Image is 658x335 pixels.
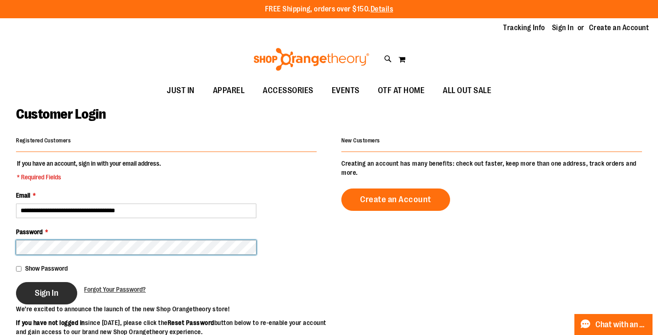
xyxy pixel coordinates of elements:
a: Details [371,5,393,13]
span: Password [16,228,42,236]
strong: New Customers [341,137,380,144]
span: ALL OUT SALE [443,80,491,101]
span: Chat with an Expert [595,320,647,329]
span: Forgot Your Password? [84,286,146,293]
span: Customer Login [16,106,106,122]
strong: If you have not logged in [16,319,85,326]
span: EVENTS [332,80,360,101]
button: Chat with an Expert [574,314,653,335]
span: ACCESSORIES [263,80,313,101]
a: Forgot Your Password? [84,285,146,294]
img: Shop Orangetheory [252,48,371,71]
a: Sign In [552,23,574,33]
span: Email [16,192,30,199]
strong: Registered Customers [16,137,71,144]
span: OTF AT HOME [378,80,425,101]
span: Sign In [35,288,58,298]
span: JUST IN [167,80,195,101]
a: Create an Account [589,23,649,33]
span: * Required Fields [17,173,161,182]
p: FREE Shipping, orders over $150. [265,4,393,15]
span: APPAREL [213,80,245,101]
strong: Reset Password [168,319,214,326]
p: Creating an account has many benefits: check out faster, keep more than one address, track orders... [341,159,642,177]
span: Show Password [25,265,68,272]
a: Tracking Info [503,23,545,33]
span: Create an Account [360,194,431,204]
p: We’re excited to announce the launch of the new Shop Orangetheory store! [16,304,329,314]
legend: If you have an account, sign in with your email address. [16,159,162,182]
a: Create an Account [341,188,450,211]
button: Sign In [16,282,77,304]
